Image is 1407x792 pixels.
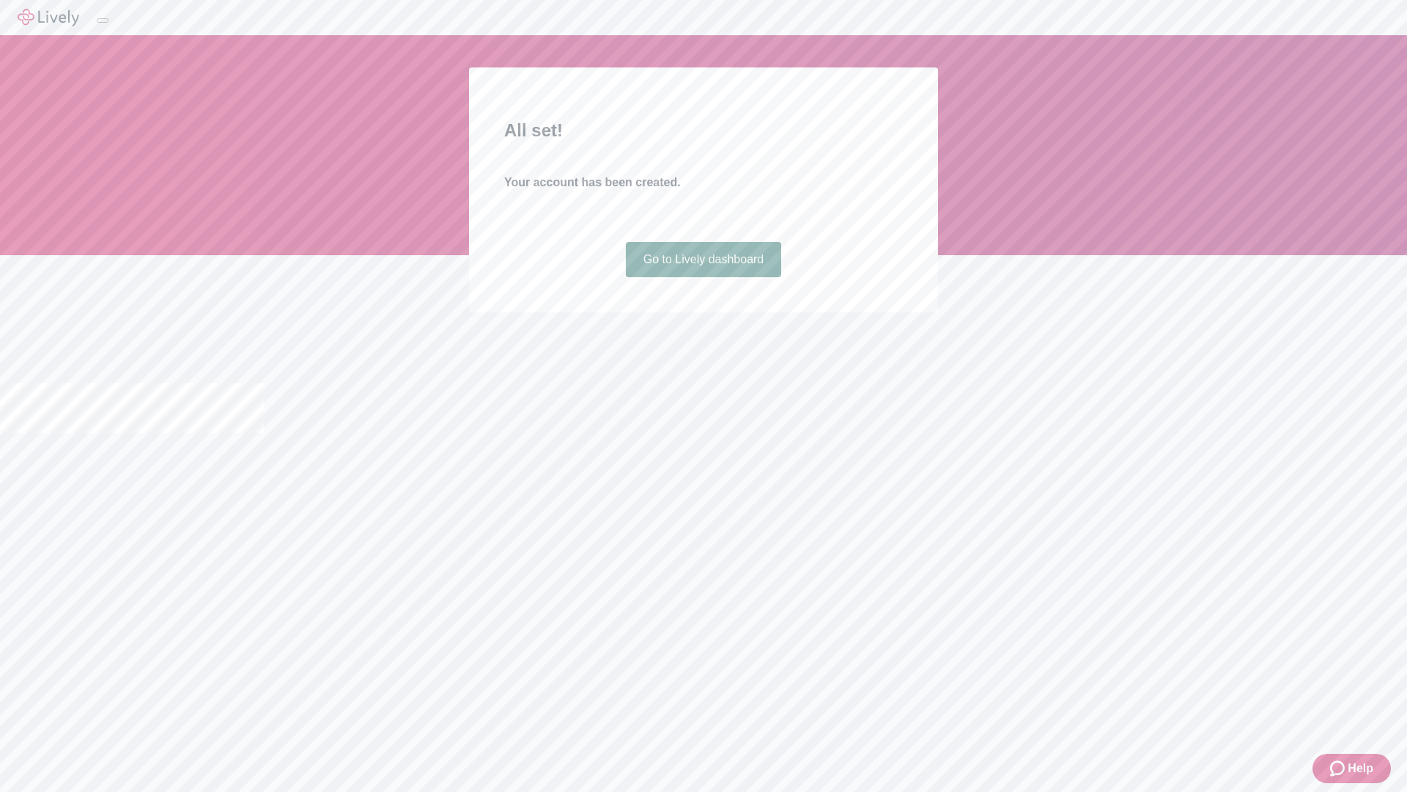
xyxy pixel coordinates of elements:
[97,18,108,23] button: Log out
[504,117,903,144] h2: All set!
[1330,760,1348,777] svg: Zendesk support icon
[1312,754,1391,783] button: Zendesk support iconHelp
[18,9,79,26] img: Lively
[1348,760,1373,777] span: Help
[626,242,782,277] a: Go to Lively dashboard
[504,174,903,191] h4: Your account has been created.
